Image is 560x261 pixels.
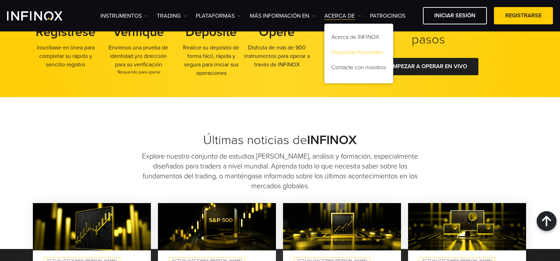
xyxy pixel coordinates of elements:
[196,12,241,20] a: PLATAFORMAS
[324,61,393,76] a: Contacte con nosotros
[138,152,423,191] p: Explore nuestro conjunto de estudios [PERSON_NAME], análisis y formación, especialmente diseñados...
[370,12,405,20] a: Patrocinios
[178,43,244,77] p: Realice su depósito de forma fácil, rápida y segura para iniciar sus operaciones
[378,58,478,75] a: EMPEZAR A OPERAR EN VIVO
[185,24,237,40] strong: Deposite
[157,12,187,20] a: TRADING
[324,12,361,20] a: ACERCA DE
[494,7,553,24] a: Registrarse
[244,43,310,69] p: Disfruta de más de 900 instrumentos para operar a través de INFINOX
[324,46,393,61] a: Preguntas frecuentes
[36,24,95,40] strong: Regístrese
[106,69,171,75] span: *Requerido para operar
[250,12,316,20] a: Más información en
[259,24,295,40] strong: Opere
[33,43,99,69] p: Inscríbase en línea para completar su rápido y sencillo registro
[106,43,171,75] p: Envíenos una prueba de identidad y/o dirección para su verificación
[113,24,164,40] strong: Verifique
[7,11,79,20] a: INFINOX Logo
[33,132,527,148] h2: Últimas noticias de
[324,31,393,46] a: Acerca de INFINOX
[423,7,487,24] a: Iniciar sesión
[307,132,357,148] strong: INFINOX
[100,12,148,20] a: Instrumentos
